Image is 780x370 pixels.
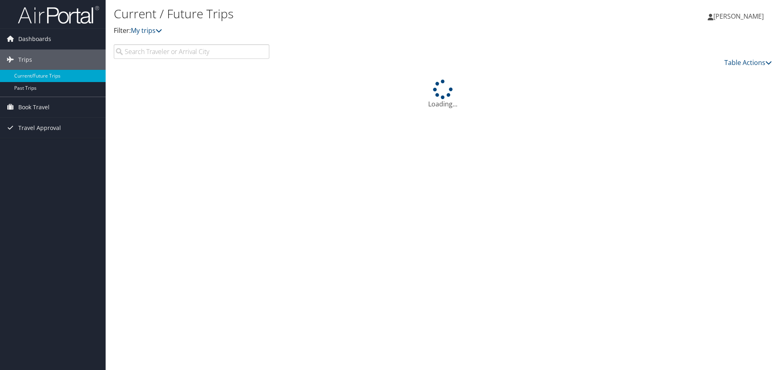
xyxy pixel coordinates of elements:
span: Dashboards [18,29,51,49]
span: Book Travel [18,97,50,117]
img: airportal-logo.png [18,5,99,24]
h1: Current / Future Trips [114,5,552,22]
a: Table Actions [724,58,772,67]
p: Filter: [114,26,552,36]
a: My trips [131,26,162,35]
input: Search Traveler or Arrival City [114,44,269,59]
div: Loading... [114,80,772,109]
span: Trips [18,50,32,70]
span: [PERSON_NAME] [713,12,764,21]
span: Travel Approval [18,118,61,138]
a: [PERSON_NAME] [708,4,772,28]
